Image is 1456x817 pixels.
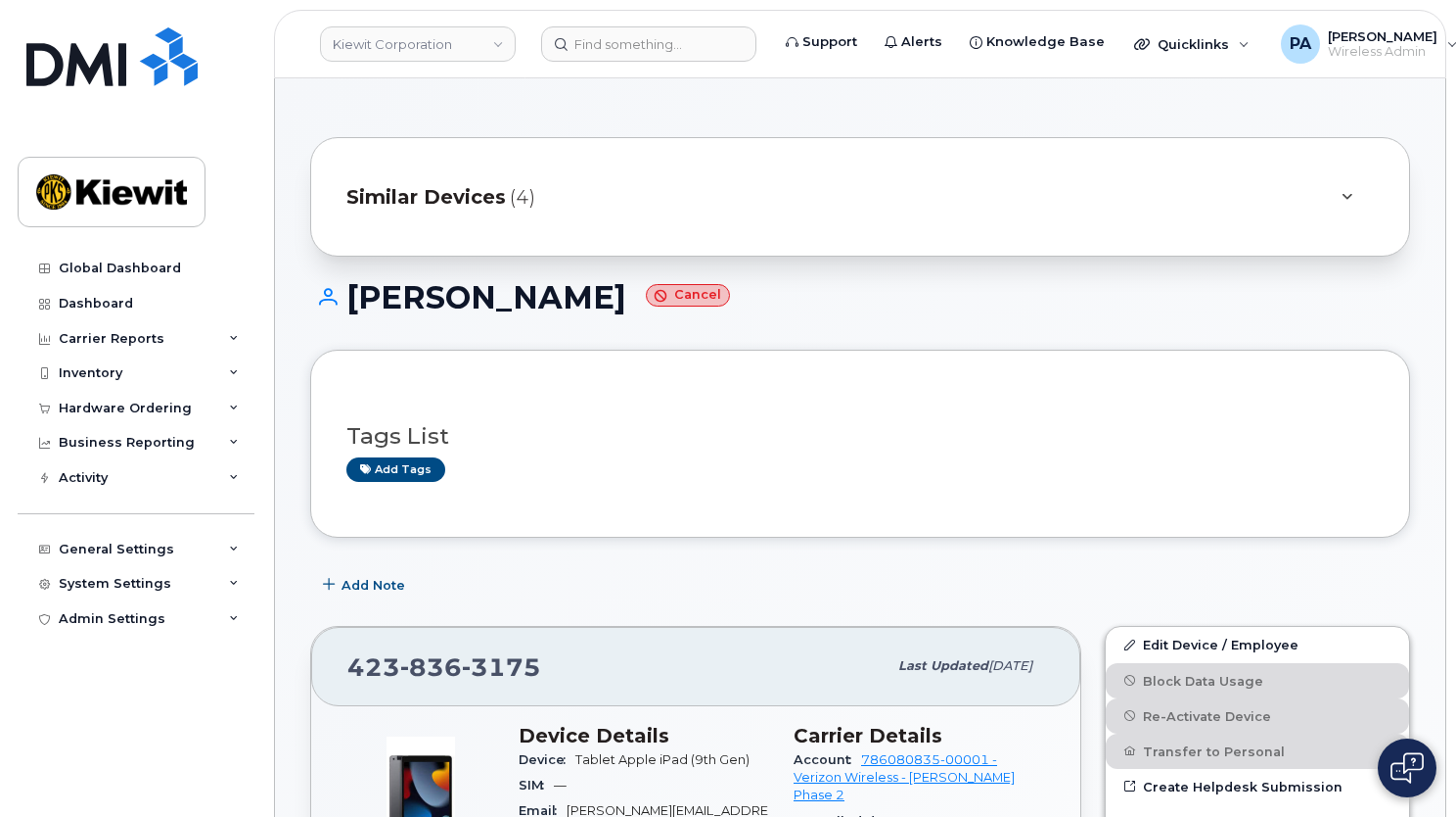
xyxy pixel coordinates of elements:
[400,652,462,682] span: 836
[554,778,567,793] span: —
[988,658,1032,673] span: [DATE]
[898,658,988,673] span: Last updated
[575,752,750,767] span: Tablet Apple iPad (9th Gen)
[794,724,1045,747] h3: Carrier Details
[646,284,730,307] small: Cancel
[519,778,554,793] span: SIM
[346,183,506,212] span: Similar Devices
[310,567,422,602] button: Add Note
[510,183,535,212] span: (4)
[519,752,575,767] span: Device
[794,752,1015,803] a: 786080835-00001 - Verizon Wireless - [PERSON_NAME] Phase 2
[341,576,405,595] span: Add Note
[310,280,1410,314] h1: [PERSON_NAME]
[1106,663,1409,698] button: Block Data Usage
[347,652,541,682] span: 423
[794,752,861,767] span: Account
[1143,708,1271,723] span: Re-Activate Device
[1106,627,1409,662] a: Edit Device / Employee
[346,457,445,482] a: Add tags
[1106,698,1409,734] button: Re-Activate Device
[462,652,541,682] span: 3175
[1106,769,1409,804] a: Create Helpdesk Submission
[346,424,1374,449] h3: Tags List
[1106,734,1409,769] button: Transfer to Personal
[1390,752,1424,784] img: Open chat
[519,724,770,747] h3: Device Details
